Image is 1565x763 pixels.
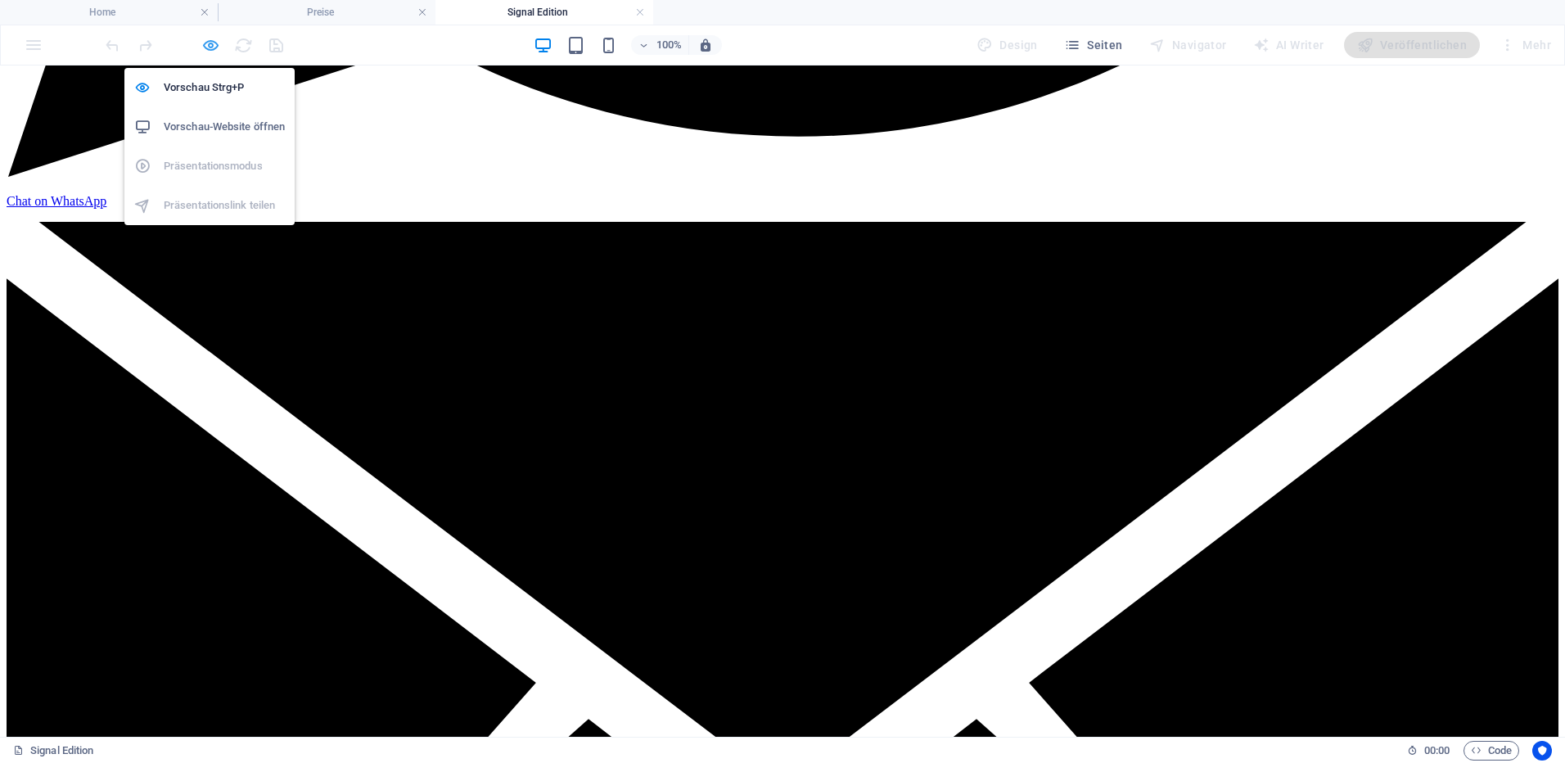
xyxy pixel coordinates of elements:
a: Klick, um Auswahl aufzuheben. Doppelklick öffnet Seitenverwaltung [13,741,93,761]
h6: Vorschau-Website öffnen [164,117,285,137]
span: Seiten [1064,37,1123,53]
h6: 100% [656,35,682,55]
h4: Signal Edition [435,3,653,21]
button: Seiten [1058,32,1130,58]
span: Code [1471,741,1512,761]
h6: Session-Zeit [1407,741,1450,761]
div: Design (Strg+Alt+Y) [970,32,1044,58]
button: Code [1464,741,1519,761]
i: Bei Größenänderung Zoomstufe automatisch an das gewählte Gerät anpassen. [698,38,713,52]
h6: Vorschau Strg+P [164,78,285,97]
h4: Preise [218,3,435,21]
span: : [1436,744,1438,756]
button: Usercentrics [1532,741,1552,761]
button: 100% [631,35,689,55]
span: 00 00 [1424,741,1450,761]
